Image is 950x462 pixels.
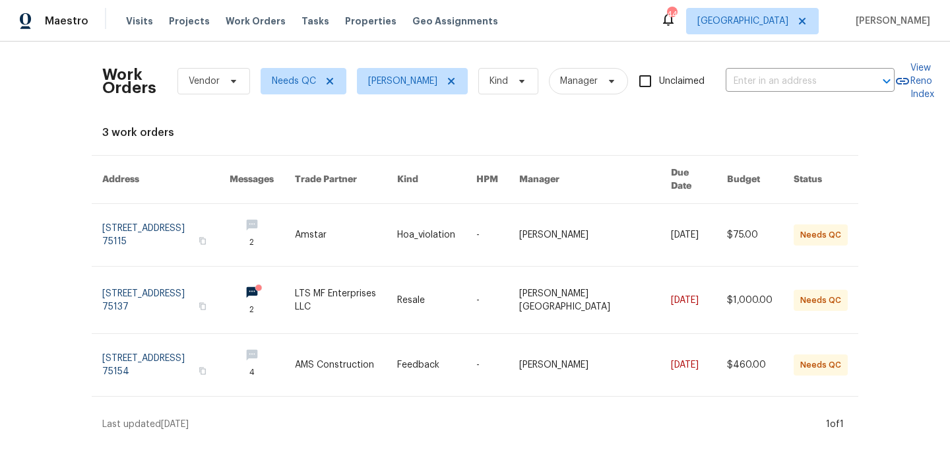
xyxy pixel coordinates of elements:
[197,300,208,312] button: Copy Address
[387,334,466,397] td: Feedback
[387,156,466,204] th: Kind
[189,75,220,88] span: Vendor
[102,126,848,139] div: 3 work orders
[560,75,598,88] span: Manager
[466,204,509,267] td: -
[697,15,788,28] span: [GEOGRAPHIC_DATA]
[219,156,284,204] th: Messages
[368,75,437,88] span: [PERSON_NAME]
[466,334,509,397] td: -
[161,420,189,429] span: [DATE]
[667,8,676,21] div: 44
[284,267,387,334] td: LTS MF Enterprises LLC
[509,156,660,204] th: Manager
[169,15,210,28] span: Projects
[716,156,783,204] th: Budget
[466,156,509,204] th: HPM
[284,156,387,204] th: Trade Partner
[850,15,930,28] span: [PERSON_NAME]
[387,204,466,267] td: Hoa_violation
[284,334,387,397] td: AMS Construction
[895,61,934,101] a: View Reno Index
[660,156,716,204] th: Due Date
[197,365,208,377] button: Copy Address
[126,15,153,28] span: Visits
[466,267,509,334] td: -
[284,204,387,267] td: Amstar
[102,418,822,431] div: Last updated
[509,334,660,397] td: [PERSON_NAME]
[301,16,329,26] span: Tasks
[45,15,88,28] span: Maestro
[345,15,396,28] span: Properties
[272,75,316,88] span: Needs QC
[783,156,858,204] th: Status
[92,156,219,204] th: Address
[490,75,508,88] span: Kind
[509,204,660,267] td: [PERSON_NAME]
[726,71,858,92] input: Enter in an address
[877,72,896,90] button: Open
[826,418,844,431] div: 1 of 1
[509,267,660,334] td: [PERSON_NAME][GEOGRAPHIC_DATA]
[659,75,705,88] span: Unclaimed
[412,15,498,28] span: Geo Assignments
[102,68,156,94] h2: Work Orders
[387,267,466,334] td: Resale
[197,235,208,247] button: Copy Address
[226,15,286,28] span: Work Orders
